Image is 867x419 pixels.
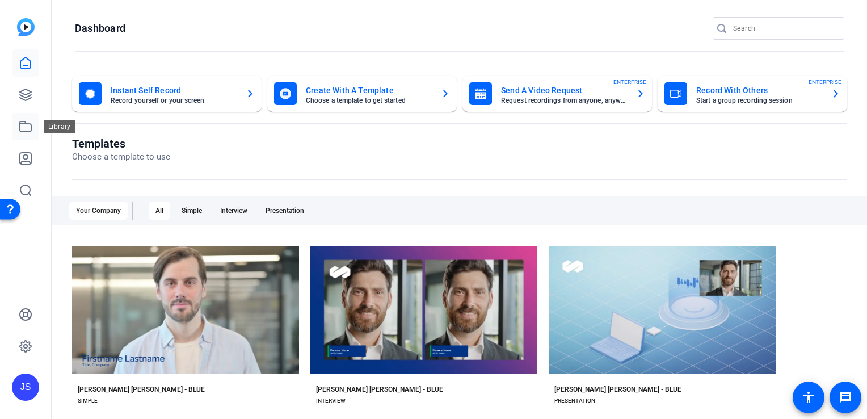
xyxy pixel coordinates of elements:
mat-card-subtitle: Start a group recording session [696,97,822,104]
div: [PERSON_NAME] [PERSON_NAME] - BLUE [78,385,205,394]
div: Your Company [69,202,128,220]
div: All [149,202,170,220]
input: Search [733,22,835,35]
span: ENTERPRISE [613,78,646,86]
div: SIMPLE [78,396,98,405]
div: Simple [175,202,209,220]
mat-card-title: Record With Others [696,83,822,97]
div: [PERSON_NAME] [PERSON_NAME] - BLUE [316,385,443,394]
mat-card-title: Create With A Template [306,83,432,97]
h1: Dashboard [75,22,125,35]
button: Record With OthersStart a group recording sessionENTERPRISE [658,76,847,112]
div: Interview [213,202,254,220]
mat-card-title: Send A Video Request [501,83,627,97]
mat-icon: accessibility [802,391,815,404]
mat-card-subtitle: Choose a template to get started [306,97,432,104]
div: Library [44,120,75,133]
div: [PERSON_NAME] [PERSON_NAME] - BLUE [554,385,681,394]
mat-card-title: Instant Self Record [111,83,237,97]
button: Send A Video RequestRequest recordings from anyone, anywhereENTERPRISE [462,76,652,112]
mat-card-subtitle: Request recordings from anyone, anywhere [501,97,627,104]
mat-card-subtitle: Record yourself or your screen [111,97,237,104]
div: JS [12,374,39,401]
img: blue-gradient.svg [17,18,35,36]
button: Create With A TemplateChoose a template to get started [267,76,457,112]
p: Choose a template to use [72,150,170,164]
div: INTERVIEW [316,396,346,405]
mat-icon: message [839,391,852,404]
h1: Templates [72,137,170,150]
button: Instant Self RecordRecord yourself or your screen [72,76,262,112]
div: PRESENTATION [554,396,595,405]
span: ENTERPRISE [809,78,841,86]
div: Presentation [259,202,311,220]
